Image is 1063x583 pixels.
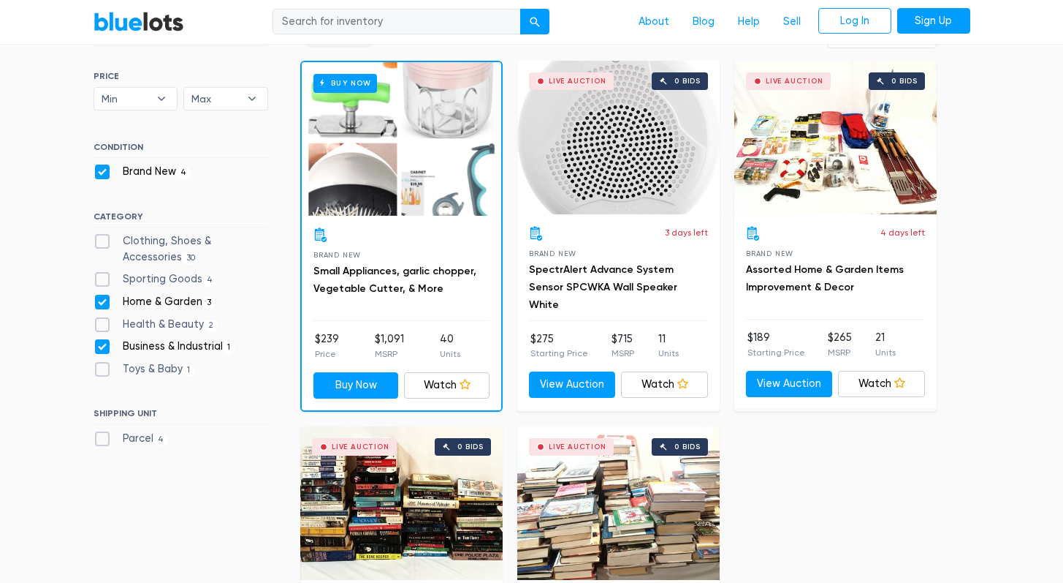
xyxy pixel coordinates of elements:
p: Starting Price [747,346,805,359]
a: Sell [771,8,812,36]
div: 0 bids [674,78,701,85]
span: 4 [153,434,169,445]
div: 0 bids [457,443,484,451]
a: Help [726,8,771,36]
label: Brand New [94,164,191,180]
label: Toys & Baby [94,361,195,377]
div: 0 bids [674,443,701,451]
li: $1,091 [375,331,404,361]
a: Log In [818,8,891,34]
a: Small Appliances, garlic chopper, Vegetable Cutter, & More [313,265,476,295]
span: 1 [183,364,195,376]
li: $275 [530,331,588,361]
h6: CATEGORY [94,211,268,227]
label: Home & Garden [94,294,216,310]
p: Price [315,347,339,361]
a: Live Auction 0 bids [300,426,503,580]
a: Live Auction 0 bids [517,61,720,214]
a: About [627,8,681,36]
li: $715 [611,331,634,361]
p: Units [875,346,896,359]
span: 4 [176,167,191,178]
span: Max [191,88,240,110]
label: Parcel [94,431,169,447]
div: Live Auction [549,78,606,85]
div: Live Auction [766,78,823,85]
p: MSRP [611,347,634,360]
a: SpectrAlert Advance System Sensor SPCWKA Wall Speaker White [529,263,677,311]
b: ▾ [237,88,267,110]
span: Min [102,88,150,110]
p: Starting Price [530,347,588,360]
h6: SHIPPING UNIT [94,408,268,424]
a: Buy Now [313,372,399,399]
p: MSRP [375,347,404,361]
a: View Auction [746,371,833,397]
span: Brand New [746,249,793,257]
a: Live Auction 0 bids [734,61,937,214]
a: Watch [621,372,708,398]
li: $239 [315,331,339,361]
span: 1 [223,342,235,353]
span: Brand New [313,251,361,259]
input: Search for inventory [273,9,521,35]
span: Brand New [529,249,576,257]
a: Buy Now [302,62,501,216]
label: Health & Beauty [94,317,218,333]
label: Clothing, Shoes & Accessories [94,233,268,265]
p: Units [658,347,679,360]
span: 30 [182,252,200,264]
div: Live Auction [332,443,389,451]
a: Assorted Home & Garden Items Improvement & Decor [746,263,904,293]
h6: Buy Now [313,74,377,92]
span: 3 [202,297,216,309]
span: 4 [202,275,218,287]
li: $189 [747,330,805,359]
li: $265 [828,330,852,359]
label: Business & Industrial [94,339,235,355]
span: 2 [204,320,218,331]
a: Live Auction 0 bids [517,426,720,580]
div: Live Auction [549,443,606,451]
div: 0 bids [891,78,918,85]
li: 21 [875,330,896,359]
a: BlueLots [94,11,184,32]
h6: PRICE [94,71,268,81]
b: ▾ [146,88,177,110]
a: Blog [681,8,726,36]
a: Watch [838,371,925,397]
p: Units [440,347,460,361]
h6: CONDITION [94,142,268,158]
label: Sporting Goods [94,271,218,287]
li: 40 [440,331,460,361]
a: Watch [404,372,489,399]
p: MSRP [828,346,852,359]
li: 11 [658,331,679,361]
p: 4 days left [880,226,925,239]
p: 3 days left [665,226,708,239]
a: View Auction [529,372,616,398]
a: Sign Up [897,8,970,34]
